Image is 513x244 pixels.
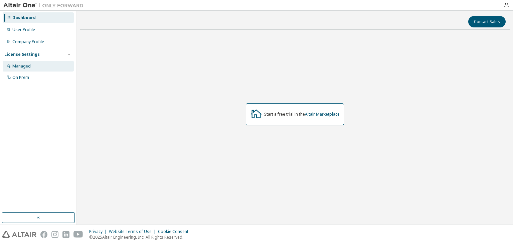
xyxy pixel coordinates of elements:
[40,231,47,238] img: facebook.svg
[12,64,31,69] div: Managed
[12,39,44,44] div: Company Profile
[89,229,109,234] div: Privacy
[12,75,29,80] div: On Prem
[3,2,87,9] img: Altair One
[305,111,340,117] a: Altair Marketplace
[89,234,192,240] p: © 2025 Altair Engineering, Inc. All Rights Reserved.
[12,15,36,20] div: Dashboard
[73,231,83,238] img: youtube.svg
[4,52,40,57] div: License Settings
[468,16,506,27] button: Contact Sales
[62,231,69,238] img: linkedin.svg
[51,231,58,238] img: instagram.svg
[109,229,158,234] div: Website Terms of Use
[264,112,340,117] div: Start a free trial in the
[2,231,36,238] img: altair_logo.svg
[12,27,35,32] div: User Profile
[158,229,192,234] div: Cookie Consent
